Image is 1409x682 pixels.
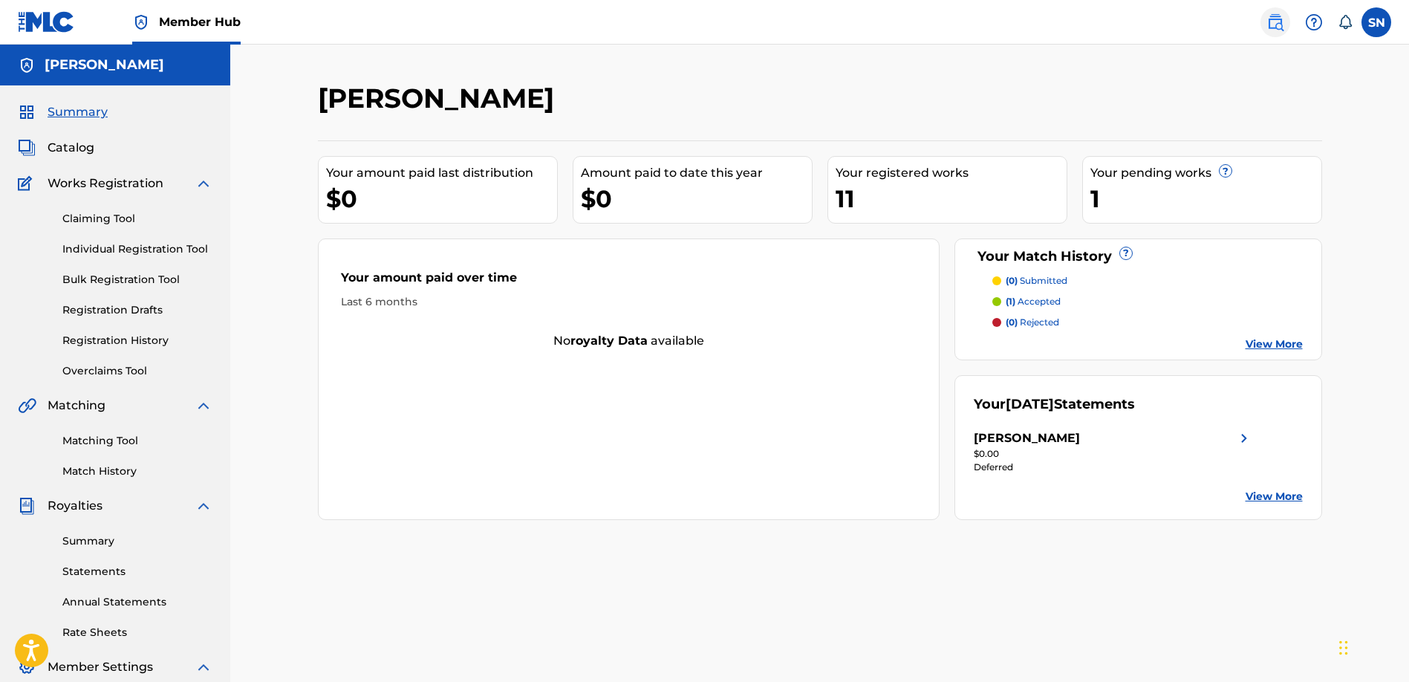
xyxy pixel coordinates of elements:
a: CatalogCatalog [18,139,94,157]
img: Accounts [18,56,36,74]
div: Notifications [1338,15,1353,30]
a: Registration History [62,333,212,348]
span: Matching [48,397,105,415]
a: Matching Tool [62,433,212,449]
a: Registration Drafts [62,302,212,318]
span: (0) [1006,316,1018,328]
img: MLC Logo [18,11,75,33]
img: Royalties [18,497,36,515]
div: Your Statements [974,394,1135,415]
div: $0 [326,182,557,215]
a: Bulk Registration Tool [62,272,212,288]
span: (1) [1006,296,1015,307]
div: $0 [581,182,812,215]
span: Catalog [48,139,94,157]
div: Your pending works [1090,164,1321,182]
div: $0.00 [974,447,1253,461]
img: Member Settings [18,658,36,676]
div: 1 [1090,182,1321,215]
div: User Menu [1361,7,1391,37]
img: Works Registration [18,175,37,192]
span: [DATE] [1006,396,1054,412]
img: right chevron icon [1235,429,1253,447]
a: Individual Registration Tool [62,241,212,257]
a: (0) rejected [992,316,1303,329]
a: (1) accepted [992,295,1303,308]
a: View More [1246,337,1303,352]
span: ? [1120,247,1132,259]
a: Rate Sheets [62,625,212,640]
p: rejected [1006,316,1059,329]
div: Help [1299,7,1329,37]
span: Summary [48,103,108,121]
div: Amount paid to date this year [581,164,812,182]
span: ? [1220,165,1231,177]
h2: [PERSON_NAME] [318,82,562,115]
img: Top Rightsholder [132,13,150,31]
span: (0) [1006,275,1018,286]
a: Claiming Tool [62,211,212,227]
div: Last 6 months [341,294,917,310]
span: Member Settings [48,658,153,676]
a: Statements [62,564,212,579]
a: [PERSON_NAME]right chevron icon$0.00Deferred [974,429,1253,474]
a: (0) submitted [992,274,1303,288]
img: expand [195,397,212,415]
div: No available [319,332,940,350]
a: Overclaims Tool [62,363,212,379]
img: expand [195,658,212,676]
span: Member Hub [159,13,241,30]
iframe: Chat Widget [1335,611,1409,682]
span: Works Registration [48,175,163,192]
div: Your amount paid last distribution [326,164,557,182]
a: SummarySummary [18,103,108,121]
div: [PERSON_NAME] [974,429,1080,447]
div: Drag [1339,626,1348,670]
div: Your registered works [836,164,1067,182]
img: Matching [18,397,36,415]
a: Match History [62,464,212,479]
strong: royalty data [570,334,648,348]
div: 11 [836,182,1067,215]
img: help [1305,13,1323,31]
img: Summary [18,103,36,121]
p: accepted [1006,295,1061,308]
div: Your Match History [974,247,1303,267]
span: Royalties [48,497,102,515]
a: Public Search [1260,7,1290,37]
img: expand [195,175,212,192]
h5: STEPHEN NALBERT [45,56,164,74]
p: submitted [1006,274,1067,288]
div: Your amount paid over time [341,269,917,294]
img: search [1266,13,1284,31]
div: Deferred [974,461,1253,474]
a: View More [1246,489,1303,504]
img: expand [195,497,212,515]
a: Summary [62,533,212,549]
a: Annual Statements [62,594,212,610]
img: Catalog [18,139,36,157]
